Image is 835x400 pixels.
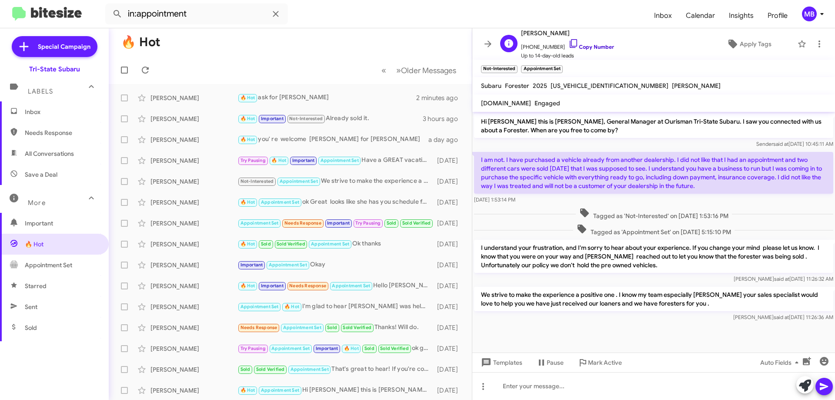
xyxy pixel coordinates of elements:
[377,61,461,79] nav: Page navigation example
[416,94,465,102] div: 2 minutes ago
[240,262,263,268] span: Important
[237,218,433,228] div: Hey just following up on this
[29,65,80,74] div: Tri-State Subaru
[433,386,465,395] div: [DATE]
[150,323,237,332] div: [PERSON_NAME]
[240,220,279,226] span: Appointment Set
[150,114,237,123] div: [PERSON_NAME]
[344,346,359,351] span: 🔥 Hot
[311,241,349,247] span: Appointment Set
[679,3,722,28] span: Calendar
[364,346,374,351] span: Sold
[547,355,564,370] span: Pause
[647,3,679,28] span: Inbox
[240,304,279,309] span: Appointment Set
[38,42,90,51] span: Special Campaign
[672,82,721,90] span: [PERSON_NAME]
[271,158,286,163] span: 🔥 Hot
[237,134,428,145] div: you' re welcome [PERSON_NAME] for [PERSON_NAME]
[150,219,237,228] div: [PERSON_NAME]
[433,240,465,249] div: [DATE]
[802,7,817,21] div: MB
[521,65,562,73] small: Appointment Set
[291,366,329,372] span: Appointment Set
[28,199,46,207] span: More
[474,152,833,194] p: I am not. I have purchased a vehicle already from another dealership. I did not like that I had a...
[261,387,299,393] span: Appointment Set
[256,366,285,372] span: Sold Verified
[332,283,370,289] span: Appointment Set
[529,355,571,370] button: Pause
[433,177,465,186] div: [DATE]
[795,7,825,21] button: MB
[237,114,423,124] div: Already sold it.
[237,93,416,103] div: ask for [PERSON_NAME]
[472,355,529,370] button: Templates
[327,325,337,330] span: Sold
[237,281,433,291] div: Hello [PERSON_NAME], I got my offer back and was wondering if we could negotiate that a little bi...
[761,3,795,28] a: Profile
[433,198,465,207] div: [DATE]
[261,116,284,121] span: Important
[756,141,833,147] span: Sender [DATE] 10:45:11 AM
[240,366,250,372] span: Sold
[261,241,271,247] span: Sold
[576,208,732,220] span: Tagged as 'Not-Interested' on [DATE] 1:53:16 PM
[355,220,381,226] span: Try Pausing
[321,158,359,163] span: Appointment Set
[25,108,99,116] span: Inbox
[571,355,629,370] button: Mark Active
[381,65,386,76] span: «
[237,197,433,207] div: ok Great looks like she has you schedule for [DATE] @10:00am [STREET_ADDRESS]
[150,344,237,353] div: [PERSON_NAME]
[237,385,433,395] div: Hi [PERSON_NAME] this is [PERSON_NAME] at Ourisman Tri-State Subaru. Just wanted to follow up and...
[433,282,465,290] div: [DATE]
[240,137,255,142] span: 🔥 Hot
[433,365,465,374] div: [DATE]
[150,303,237,311] div: [PERSON_NAME]
[240,158,266,163] span: Try Pausing
[240,346,266,351] span: Try Pausing
[240,283,255,289] span: 🔥 Hot
[573,224,735,236] span: Tagged as 'Appointment Set' on [DATE] 5:15:10 PM
[474,240,833,273] p: I understand your frustration, and I'm sorry to hear about your experience. If you change your mi...
[722,3,761,28] a: Insights
[237,323,433,333] div: Thanks! Will do.
[568,44,614,50] a: Copy Number
[284,304,299,309] span: 🔥 Hot
[376,61,391,79] button: Previous
[474,114,833,138] p: Hi [PERSON_NAME] this is [PERSON_NAME], General Manager at Ourisman Tri-State Subaru. I saw you c...
[387,220,397,226] span: Sold
[428,135,465,144] div: a day ago
[25,128,99,137] span: Needs Response
[283,325,321,330] span: Appointment Set
[25,170,57,179] span: Save a Deal
[240,325,277,330] span: Needs Response
[150,240,237,249] div: [PERSON_NAME]
[240,116,255,121] span: 🔥 Hot
[150,94,237,102] div: [PERSON_NAME]
[327,220,350,226] span: Important
[343,325,371,330] span: Sold Verified
[105,3,288,24] input: Search
[433,156,465,165] div: [DATE]
[481,65,518,73] small: Not-Interested
[121,35,160,49] h1: 🔥 Hot
[380,346,409,351] span: Sold Verified
[289,283,326,289] span: Needs Response
[150,365,237,374] div: [PERSON_NAME]
[25,219,99,228] span: Important
[150,177,237,186] div: [PERSON_NAME]
[534,99,560,107] span: Engaged
[481,99,531,107] span: [DOMAIN_NAME]
[481,82,501,90] span: Subaru
[25,282,47,290] span: Starred
[25,261,72,269] span: Appointment Set
[704,36,793,52] button: Apply Tags
[25,303,37,311] span: Sent
[533,82,547,90] span: 2025
[774,314,789,320] span: said at
[588,355,622,370] span: Mark Active
[280,178,318,184] span: Appointment Set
